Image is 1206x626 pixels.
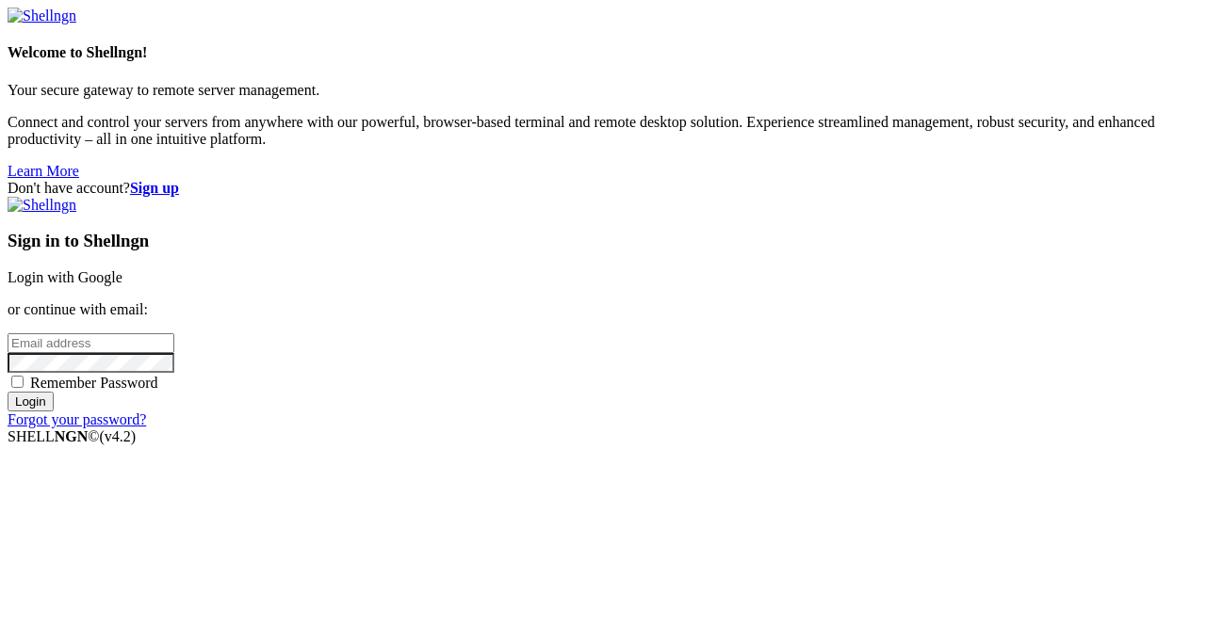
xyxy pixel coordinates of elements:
span: Remember Password [30,375,158,391]
input: Remember Password [11,376,24,388]
a: Forgot your password? [8,411,146,427]
p: or continue with email: [8,301,1198,318]
span: 4.2.0 [100,428,137,444]
p: Connect and control your servers from anywhere with our powerful, browser-based terminal and remo... [8,114,1198,148]
span: SHELL © [8,428,136,444]
b: NGN [55,428,89,444]
a: Learn More [8,163,79,179]
p: Your secure gateway to remote server management. [8,82,1198,99]
h4: Welcome to Shellngn! [8,44,1198,61]
div: Don't have account? [8,180,1198,197]
h3: Sign in to Shellngn [8,231,1198,251]
a: Login with Google [8,269,122,285]
img: Shellngn [8,8,76,24]
input: Email address [8,333,174,353]
a: Sign up [130,180,179,196]
img: Shellngn [8,197,76,214]
input: Login [8,392,54,411]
